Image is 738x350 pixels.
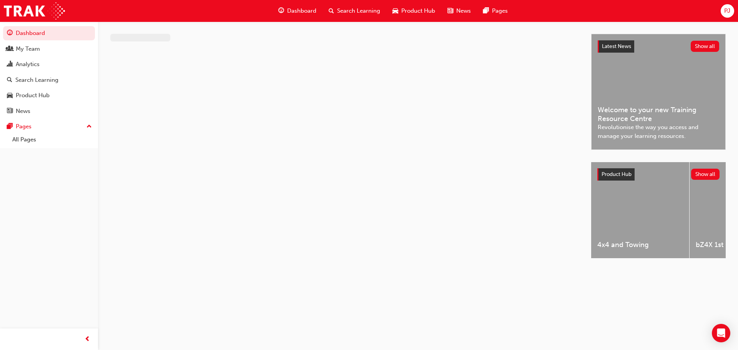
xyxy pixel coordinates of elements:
[602,171,632,177] span: Product Hub
[3,25,95,119] button: DashboardMy TeamAnalyticsSearch LearningProduct HubNews
[483,6,489,16] span: pages-icon
[3,42,95,56] a: My Team
[602,43,631,50] span: Latest News
[278,6,284,16] span: guage-icon
[591,162,689,258] a: 4x4 and Towing
[386,3,441,19] a: car-iconProduct Hub
[3,57,95,71] a: Analytics
[597,241,683,249] span: 4x4 and Towing
[85,335,90,344] span: prev-icon
[598,40,719,53] a: Latest NewsShow all
[691,41,720,52] button: Show all
[15,76,58,85] div: Search Learning
[721,4,734,18] button: PJ
[3,73,95,87] a: Search Learning
[724,7,730,15] span: PJ
[7,92,13,99] span: car-icon
[477,3,514,19] a: pages-iconPages
[4,2,65,20] img: Trak
[7,46,13,53] span: people-icon
[9,134,95,146] a: All Pages
[329,6,334,16] span: search-icon
[322,3,386,19] a: search-iconSearch Learning
[3,88,95,103] a: Product Hub
[7,108,13,115] span: news-icon
[86,122,92,132] span: up-icon
[287,7,316,15] span: Dashboard
[3,119,95,134] button: Pages
[16,45,40,53] div: My Team
[447,6,453,16] span: news-icon
[712,324,730,342] div: Open Intercom Messenger
[16,122,32,131] div: Pages
[441,3,477,19] a: news-iconNews
[16,107,30,116] div: News
[591,34,726,150] a: Latest NewsShow allWelcome to your new Training Resource CentreRevolutionise the way you access a...
[3,104,95,118] a: News
[337,7,380,15] span: Search Learning
[456,7,471,15] span: News
[401,7,435,15] span: Product Hub
[3,26,95,40] a: Dashboard
[7,77,12,84] span: search-icon
[598,106,719,123] span: Welcome to your new Training Resource Centre
[691,169,720,180] button: Show all
[272,3,322,19] a: guage-iconDashboard
[492,7,508,15] span: Pages
[7,30,13,37] span: guage-icon
[7,61,13,68] span: chart-icon
[598,123,719,140] span: Revolutionise the way you access and manage your learning resources.
[392,6,398,16] span: car-icon
[7,123,13,130] span: pages-icon
[16,60,40,69] div: Analytics
[597,168,720,181] a: Product HubShow all
[16,91,50,100] div: Product Hub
